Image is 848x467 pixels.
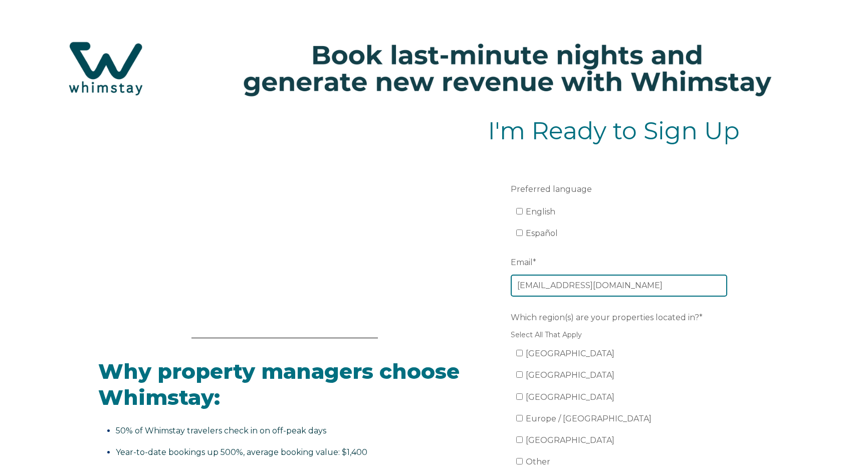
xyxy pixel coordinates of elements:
[516,436,523,443] input: [GEOGRAPHIC_DATA]
[488,116,740,145] span: I'm Ready to Sign Up
[511,181,592,197] span: Preferred language
[526,435,614,445] span: [GEOGRAPHIC_DATA]
[526,207,555,216] span: English
[516,350,523,356] input: [GEOGRAPHIC_DATA]
[98,358,460,411] span: Why property managers choose Whimstay:
[516,415,523,421] input: Europe / [GEOGRAPHIC_DATA]
[116,426,326,435] span: 50% of Whimstay travelers check in on off-peak days
[516,393,523,400] input: [GEOGRAPHIC_DATA]
[526,392,614,402] span: [GEOGRAPHIC_DATA]
[516,208,523,214] input: English
[516,229,523,236] input: Español
[526,414,652,423] span: Europe / [GEOGRAPHIC_DATA]
[526,349,614,358] span: [GEOGRAPHIC_DATA]
[526,370,614,380] span: [GEOGRAPHIC_DATA]
[511,330,727,340] legend: Select All That Apply
[516,371,523,378] input: [GEOGRAPHIC_DATA]
[511,255,533,270] span: Email
[511,310,703,325] span: Which region(s) are your properties located in?*
[526,457,550,466] span: Other
[116,447,367,457] span: Year-to-date bookings up 500%, average booking value: $1,400
[10,25,838,112] img: Hubspot header for SSOB (4)
[526,228,558,238] span: Español
[516,458,523,464] input: Other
